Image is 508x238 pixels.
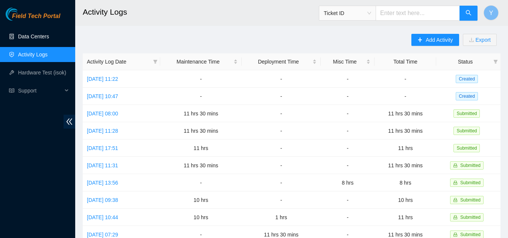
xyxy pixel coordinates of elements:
a: [DATE] 11:28 [87,128,118,134]
td: - [321,122,375,139]
td: - [242,70,321,88]
a: [DATE] 10:44 [87,214,118,220]
a: [DATE] 07:29 [87,232,118,238]
span: Field Tech Portal [12,13,60,20]
span: Submitted [460,163,481,168]
button: Y [484,5,499,20]
th: Total Time [375,53,436,70]
td: - [160,174,242,191]
span: Submitted [453,127,480,135]
button: plusAdd Activity [411,34,459,46]
span: Add Activity [426,36,453,44]
td: - [242,122,321,139]
a: Akamai TechnologiesField Tech Portal [6,14,60,23]
td: 10 hrs [375,191,436,209]
span: filter [493,59,498,64]
td: - [160,70,242,88]
span: Support [18,83,62,98]
a: [DATE] 11:22 [87,76,118,82]
td: - [321,88,375,105]
button: downloadExport [463,34,497,46]
td: 11 hrs [375,209,436,226]
a: [DATE] 08:00 [87,111,118,117]
td: - [321,105,375,122]
td: 8 hrs [375,174,436,191]
td: - [321,209,375,226]
span: filter [492,56,499,67]
td: - [321,139,375,157]
span: filter [152,56,159,67]
a: [DATE] 17:51 [87,145,118,151]
td: 11 hrs 30 mins [375,157,436,174]
span: Status [440,58,490,66]
input: Enter text here... [376,6,460,21]
span: Created [456,92,478,100]
span: Created [456,75,478,83]
span: read [9,88,14,93]
td: - [242,191,321,209]
td: 11 hrs 30 mins [160,157,242,174]
a: Data Centers [18,33,49,39]
td: 10 hrs [160,209,242,226]
td: 11 hrs 30 mins [160,122,242,139]
td: - [321,70,375,88]
span: search [466,10,472,17]
td: - [242,157,321,174]
td: 8 hrs [321,174,375,191]
td: - [375,70,436,88]
span: filter [153,59,158,64]
img: Akamai Technologies [6,8,38,21]
span: lock [453,180,458,185]
td: - [321,191,375,209]
td: - [242,88,321,105]
a: [DATE] 09:38 [87,197,118,203]
span: double-left [64,115,75,129]
span: Y [489,8,493,18]
a: [DATE] 10:47 [87,93,118,99]
td: - [160,88,242,105]
button: search [459,6,478,21]
span: Ticket ID [324,8,371,19]
td: 11 hrs [160,139,242,157]
td: - [375,88,436,105]
span: Activity Log Date [87,58,150,66]
span: lock [453,198,458,202]
span: lock [453,163,458,168]
span: Submitted [460,232,481,237]
td: 11 hrs 30 mins [160,105,242,122]
span: Submitted [453,144,480,152]
span: Submitted [460,197,481,203]
a: [DATE] 11:31 [87,162,118,168]
td: - [242,139,321,157]
a: [DATE] 13:56 [87,180,118,186]
span: lock [453,215,458,220]
span: Submitted [460,215,481,220]
td: 11 hrs 30 mins [375,122,436,139]
span: Submitted [460,180,481,185]
a: Activity Logs [18,52,48,58]
span: lock [453,232,458,237]
span: plus [417,37,423,43]
td: 11 hrs 30 mins [375,105,436,122]
td: 1 hrs [242,209,321,226]
td: 10 hrs [160,191,242,209]
td: 11 hrs [375,139,436,157]
td: - [242,174,321,191]
a: Hardware Test (isok) [18,70,66,76]
span: Submitted [453,109,480,118]
td: - [321,157,375,174]
td: - [242,105,321,122]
